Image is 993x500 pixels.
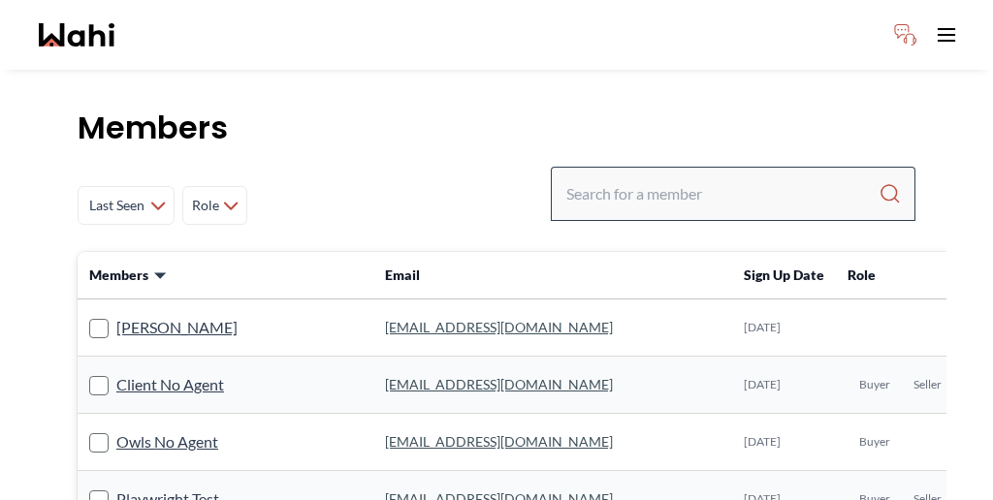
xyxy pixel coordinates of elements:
[913,377,942,392] span: Seller
[78,109,915,147] h1: Members
[191,188,219,223] span: Role
[927,16,966,54] button: Toggle open navigation menu
[86,188,146,223] span: Last Seen
[39,23,114,47] a: Wahi homepage
[116,315,238,340] a: [PERSON_NAME]
[859,377,890,392] span: Buyer
[732,299,836,357] td: [DATE]
[385,433,613,450] a: [EMAIL_ADDRESS][DOMAIN_NAME]
[385,376,613,392] a: [EMAIL_ADDRESS][DOMAIN_NAME]
[116,429,218,454] a: Owls No Agent
[89,266,168,285] button: Members
[385,319,613,335] a: [EMAIL_ADDRESS][DOMAIN_NAME]
[89,266,148,285] span: Members
[848,266,876,283] span: Role
[732,414,836,471] td: [DATE]
[732,357,836,414] td: [DATE]
[116,372,224,397] a: Client No Agent
[744,266,824,283] span: Sign Up Date
[385,266,420,283] span: Email
[566,176,879,211] input: Search input
[859,434,890,450] span: Buyer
